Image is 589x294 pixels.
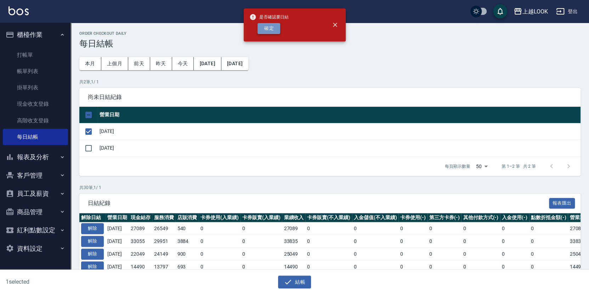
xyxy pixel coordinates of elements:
button: 報表及分析 [3,148,68,166]
td: 13797 [152,260,176,273]
td: 0 [352,222,399,235]
td: 27089 [129,222,152,235]
td: 0 [352,235,399,248]
td: 0 [305,235,352,248]
td: [DATE] [98,140,580,156]
td: 0 [398,235,427,248]
button: 解除 [81,261,104,272]
td: 0 [199,235,240,248]
th: 營業日期 [106,213,129,222]
td: 0 [427,222,461,235]
td: 0 [427,260,461,273]
button: 昨天 [150,57,172,70]
a: 高階收支登錄 [3,112,68,129]
td: 33055 [129,235,152,248]
p: 第 1–2 筆 共 2 筆 [502,163,536,170]
button: 員工及薪資 [3,184,68,203]
td: 14490 [282,260,305,273]
td: 0 [352,260,399,273]
div: 50 [473,157,490,176]
td: 0 [199,248,240,260]
p: 共 30 筆, 1 / 1 [79,184,580,191]
span: 尚未日結紀錄 [88,94,572,101]
td: 27089 [282,222,305,235]
td: 0 [240,222,282,235]
a: 現金收支登錄 [3,96,68,112]
td: 25049 [282,248,305,260]
td: 0 [461,248,500,260]
th: 卡券使用(-) [398,213,427,222]
td: 0 [427,235,461,248]
td: 0 [199,260,240,273]
th: 解除日結 [79,213,106,222]
th: 服務消費 [152,213,176,222]
td: 0 [305,222,352,235]
td: 0 [240,260,282,273]
td: 0 [529,235,568,248]
a: 帳單列表 [3,63,68,79]
th: 點數折抵金額(-) [529,213,568,222]
td: 3884 [175,235,199,248]
td: 0 [427,248,461,260]
td: 0 [305,260,352,273]
th: 業績收入 [282,213,305,222]
button: 櫃檯作業 [3,26,68,44]
button: 今天 [172,57,194,70]
td: 0 [500,248,529,260]
span: 是否確認要日結 [249,13,289,21]
th: 卡券販賣(不入業績) [305,213,352,222]
span: 日結紀錄 [88,200,549,207]
td: 29951 [152,235,176,248]
button: 結帳 [278,276,311,289]
button: 上個月 [101,57,128,70]
button: 解除 [81,223,104,234]
td: 900 [175,248,199,260]
div: 上越LOOK [522,7,548,16]
button: 商品管理 [3,203,68,221]
td: [DATE] [98,123,580,140]
th: 入金使用(-) [500,213,529,222]
td: 693 [175,260,199,273]
a: 每日結帳 [3,129,68,145]
td: 26549 [152,222,176,235]
td: 0 [461,222,500,235]
button: 客戶管理 [3,166,68,185]
td: [DATE] [106,260,129,273]
td: 0 [398,222,427,235]
button: 紅利點數設定 [3,221,68,239]
button: 登出 [553,5,580,18]
button: 資料設定 [3,239,68,258]
button: [DATE] [221,57,248,70]
td: 33835 [282,235,305,248]
h6: 1 selected [6,277,146,286]
button: 上越LOOK [511,4,550,19]
th: 營業日期 [98,107,580,123]
th: 卡券販賣(入業績) [240,213,282,222]
td: [DATE] [106,248,129,260]
button: close [327,17,343,33]
td: [DATE] [106,235,129,248]
th: 店販消費 [175,213,199,222]
td: 0 [240,235,282,248]
td: 0 [199,222,240,235]
button: 解除 [81,249,104,260]
td: 0 [398,260,427,273]
td: 0 [240,248,282,260]
img: Logo [9,6,29,15]
button: 前天 [128,57,150,70]
td: 0 [500,260,529,273]
th: 第三方卡券(-) [427,213,461,222]
button: [DATE] [194,57,221,70]
th: 入金儲值(不入業績) [352,213,399,222]
th: 卡券使用(入業績) [199,213,240,222]
td: 14490 [129,260,152,273]
h2: Order checkout daily [79,31,580,36]
a: 報表匯出 [549,199,575,206]
td: 0 [398,248,427,260]
h3: 每日結帳 [79,39,580,49]
td: 22049 [129,248,152,260]
td: 0 [529,260,568,273]
td: 24149 [152,248,176,260]
td: 0 [500,222,529,235]
td: 0 [529,222,568,235]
